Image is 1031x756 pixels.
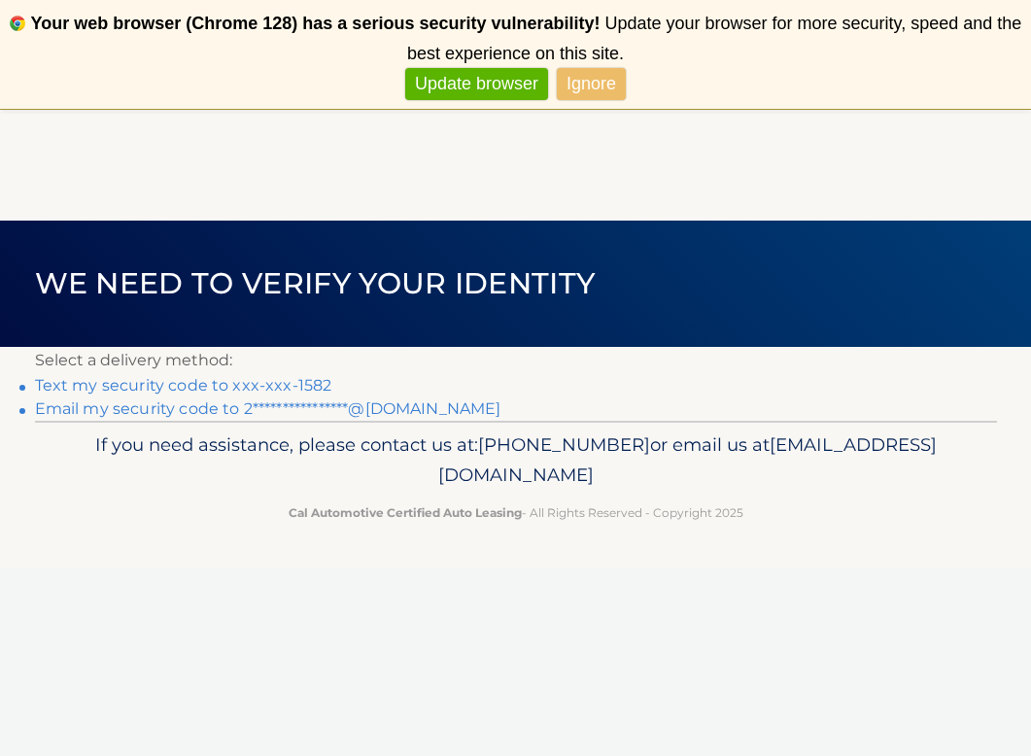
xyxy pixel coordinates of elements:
[35,347,997,374] p: Select a delivery method:
[35,265,596,301] span: We need to verify your identity
[31,14,601,33] b: Your web browser (Chrome 128) has a serious security vulnerability!
[64,430,968,492] p: If you need assistance, please contact us at: or email us at
[64,502,968,523] p: - All Rights Reserved - Copyright 2025
[478,433,650,456] span: [PHONE_NUMBER]
[407,14,1021,63] span: Update your browser for more security, speed and the best experience on this site.
[557,68,626,100] a: Ignore
[405,68,548,100] a: Update browser
[35,376,332,395] a: Text my security code to xxx-xxx-1582
[289,505,522,520] strong: Cal Automotive Certified Auto Leasing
